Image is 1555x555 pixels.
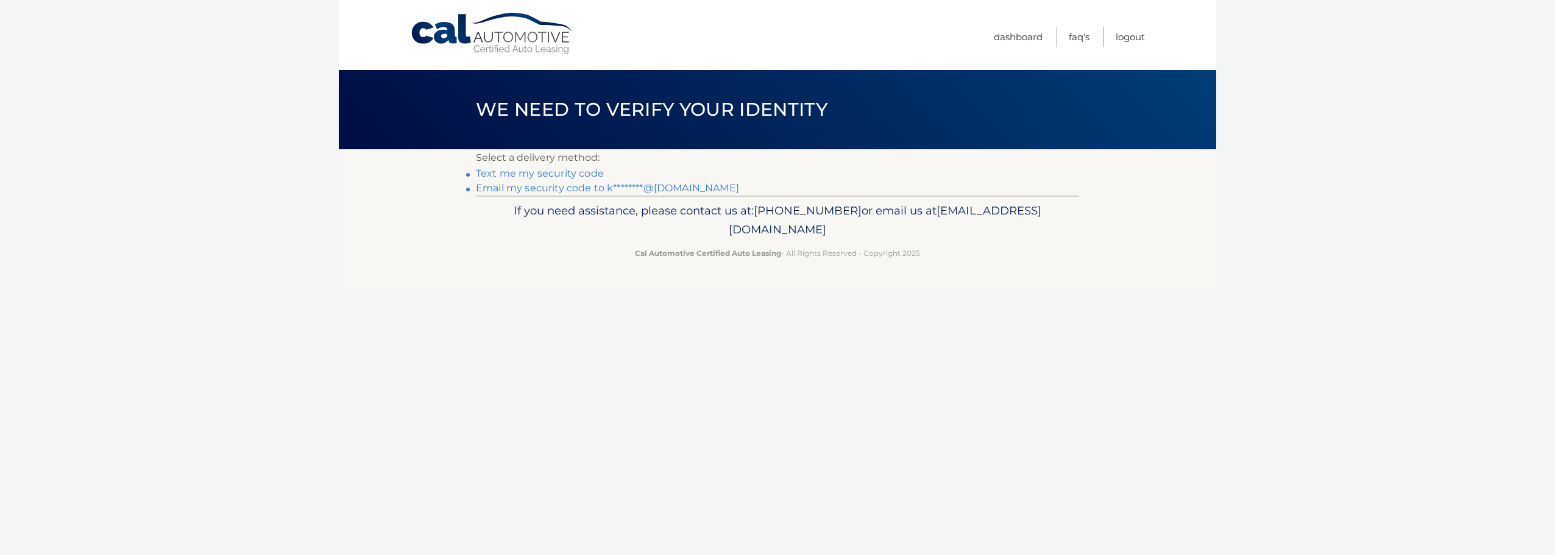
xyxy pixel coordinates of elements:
[476,149,1079,166] p: Select a delivery method:
[476,182,739,194] a: Email my security code to k********@[DOMAIN_NAME]
[635,249,781,258] strong: Cal Automotive Certified Auto Leasing
[994,27,1043,47] a: Dashboard
[754,203,862,217] span: [PHONE_NUMBER]
[410,12,575,55] a: Cal Automotive
[484,247,1071,260] p: - All Rights Reserved - Copyright 2025
[1069,27,1089,47] a: FAQ's
[484,201,1071,240] p: If you need assistance, please contact us at: or email us at
[476,98,827,121] span: We need to verify your identity
[476,168,604,179] a: Text me my security code
[1116,27,1145,47] a: Logout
